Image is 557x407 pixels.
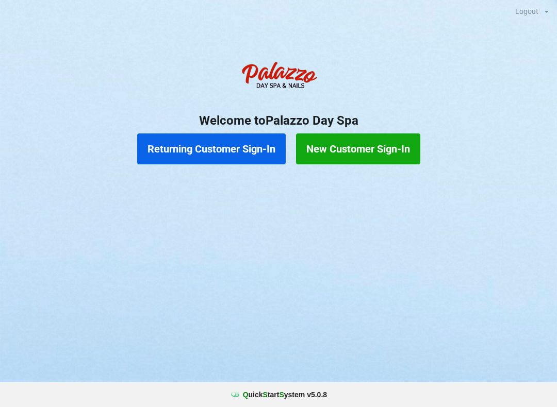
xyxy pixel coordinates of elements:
[515,8,538,15] div: Logout
[237,56,320,97] img: PalazzoDaySpaNails-Logo.png
[230,389,240,400] img: favicon.ico
[243,391,249,399] span: Q
[243,389,327,400] b: uick tart ystem v 5.0.8
[137,133,286,164] button: Returning Customer Sign-In
[263,391,268,399] span: S
[296,133,420,164] button: New Customer Sign-In
[279,391,284,399] span: S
